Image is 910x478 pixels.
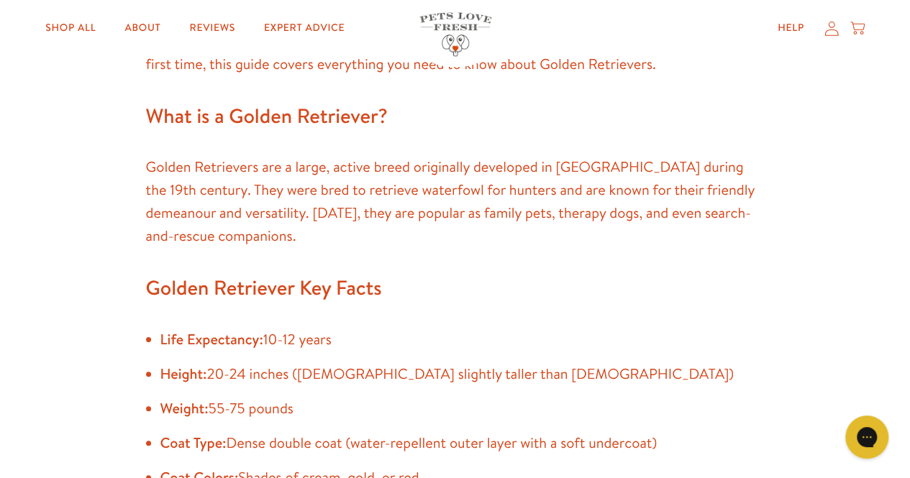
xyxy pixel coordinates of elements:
[160,397,765,420] li: 55-75 pounds
[146,156,765,248] p: Golden Retrievers are a large, active breed originally developed in [GEOGRAPHIC_DATA] during the ...
[113,14,172,43] a: About
[146,271,765,305] h2: Golden Retriever Key Facts
[160,363,765,386] li: 20-24 inches ([DEMOGRAPHIC_DATA] slightly taller than [DEMOGRAPHIC_DATA])
[419,13,491,57] img: Pets Love Fresh
[160,433,227,453] strong: Coat Type:
[160,328,765,351] li: 10-12 years
[766,14,816,43] a: Help
[34,14,107,43] a: Shop All
[838,410,896,464] iframe: Gorgias live chat messenger
[160,432,765,455] li: Dense double coat (water-repellent outer layer with a soft undercoat)
[178,14,247,43] a: Reviews
[146,99,765,134] h2: What is a Golden Retriever?
[160,399,209,418] strong: Weight:
[252,14,356,43] a: Expert Advice
[160,330,263,349] strong: Life Expectancy:
[160,364,207,384] strong: Height:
